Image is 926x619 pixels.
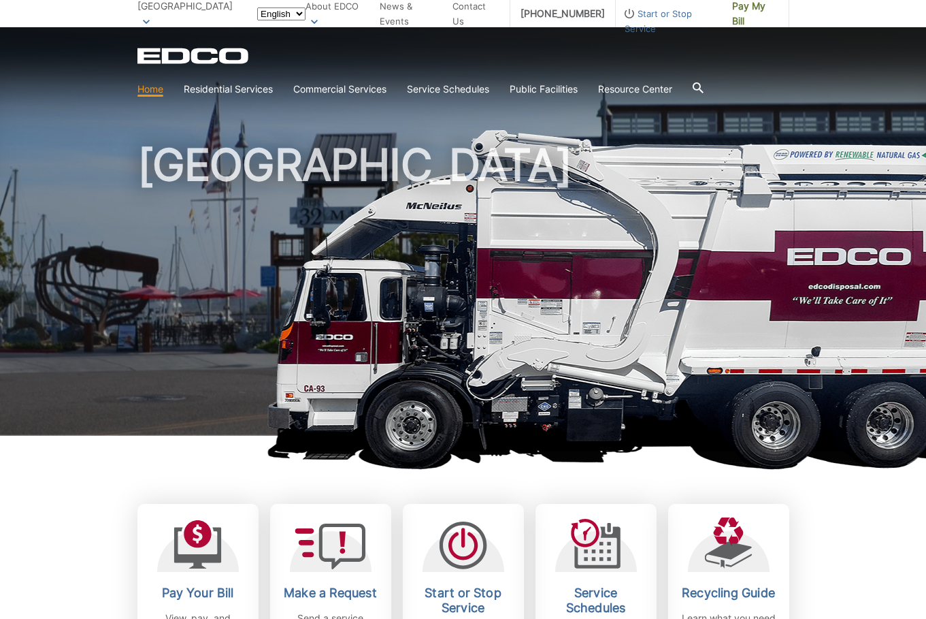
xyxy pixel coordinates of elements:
[407,82,489,97] a: Service Schedules
[413,586,514,616] h2: Start or Stop Service
[137,82,163,97] a: Home
[148,586,248,601] h2: Pay Your Bill
[280,586,381,601] h2: Make a Request
[678,586,779,601] h2: Recycling Guide
[137,143,789,442] h1: [GEOGRAPHIC_DATA]
[184,82,273,97] a: Residential Services
[257,7,305,20] select: Select a language
[546,586,646,616] h2: Service Schedules
[293,82,386,97] a: Commercial Services
[510,82,578,97] a: Public Facilities
[137,48,250,64] a: EDCD logo. Return to the homepage.
[598,82,672,97] a: Resource Center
